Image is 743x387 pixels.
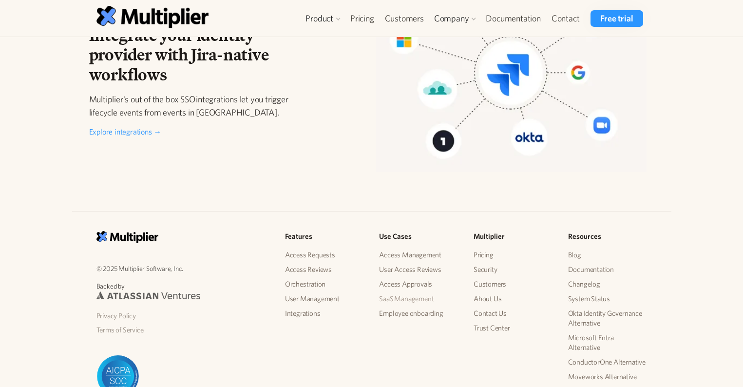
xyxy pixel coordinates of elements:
div: Product [305,13,333,24]
a: Integrations [285,306,364,321]
h5: Resources [568,231,647,242]
a: Privacy Policy [96,309,269,323]
div: Company [434,13,469,24]
a: Security [474,262,552,277]
a: Explore integrations → [89,127,162,136]
a: Free trial [591,10,643,27]
h2: Integrate your identity provider with Jira-native workflows [89,25,312,85]
a: System Status [568,291,647,306]
p: © 2025 Multiplier Software, Inc. [96,263,269,274]
a: Blog [568,248,647,262]
p: Multiplier's out of the box SSO integrations let you trigger lifecycle events from events in [GEO... [89,93,312,119]
a: Contact [546,10,585,27]
h5: Features [285,231,364,242]
a: Moveworks Alternative [568,369,647,384]
div: Product [301,10,345,27]
a: Microsoft Entra Alternative [568,330,647,355]
a: Contact Us [474,306,552,321]
a: Employee onboarding [379,306,458,321]
a: Okta Identity Governance Alternative [568,306,647,330]
a: Access Requests [285,248,364,262]
a: Access Approvals [379,277,458,291]
a: Access Reviews [285,262,364,277]
a: Customers [380,10,429,27]
a: Pricing [345,10,380,27]
a: Pricing [474,248,552,262]
h5: Use Cases [379,231,458,242]
a: About Us [474,291,552,306]
a: User Management [285,291,364,306]
a: ConductorOne Alternative [568,355,647,369]
a: Access Management [379,248,458,262]
a: Documentation [568,262,647,277]
a: Documentation [480,10,546,27]
h5: Multiplier [474,231,552,242]
p: Backed by [96,281,269,291]
a: Terms of Service [96,323,269,337]
a: Changelog [568,277,647,291]
div: Company [429,10,481,27]
a: Customers [474,277,552,291]
a: SaaS Management [379,291,458,306]
a: Trust Center [474,321,552,335]
a: User Access Reviews [379,262,458,277]
a: Orchestration [285,277,364,291]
